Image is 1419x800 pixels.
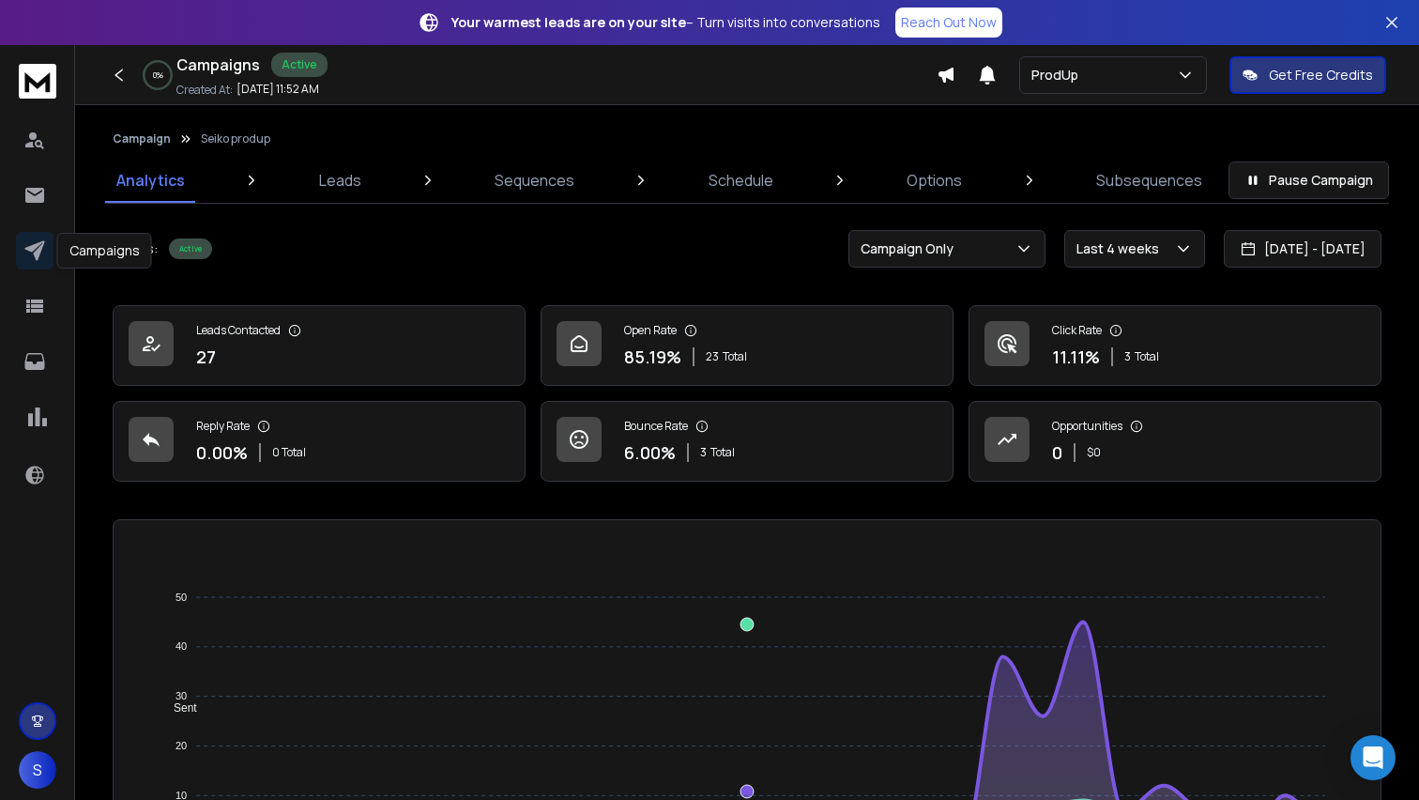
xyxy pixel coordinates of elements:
p: Click Rate [1052,323,1102,338]
a: Bounce Rate6.00%3Total [541,401,954,482]
a: Click Rate11.11%3Total [969,305,1381,386]
p: Sequences [495,169,574,192]
a: Opportunities0$0 [969,401,1381,482]
button: S [19,751,56,789]
p: ProdUp [1031,66,1086,85]
button: Pause Campaign [1228,162,1389,199]
div: Active [169,238,212,259]
p: $ 0 [1087,445,1101,460]
p: Subsequences [1096,169,1202,192]
p: Last 4 weeks [1076,239,1167,258]
p: 11.11 % [1052,344,1100,370]
p: Analytics [116,169,185,192]
span: 3 [700,445,707,460]
p: Opportunities [1052,419,1122,434]
p: 27 [196,344,216,370]
button: Campaign [113,131,171,146]
a: Reply Rate0.00%0 Total [113,401,526,482]
p: 6.00 % [624,439,676,466]
div: Active [271,53,328,77]
span: Total [710,445,735,460]
a: Subsequences [1085,158,1213,203]
strong: Your warmest leads are on your site [451,13,686,31]
h1: Campaigns [176,54,260,76]
span: 23 [706,349,719,364]
p: Open Rate [624,323,677,338]
p: [DATE] 11:52 AM [236,82,319,97]
div: Campaigns [57,233,152,269]
button: Get Free Credits [1229,56,1386,94]
a: Reach Out Now [895,8,1002,38]
tspan: 50 [175,592,187,603]
img: logo [19,64,56,99]
p: 85.19 % [624,344,681,370]
p: Leads Contacted [196,323,281,338]
a: Options [895,158,973,203]
p: Schedule [709,169,773,192]
p: Created At: [176,83,233,98]
div: Open Intercom Messenger [1350,735,1396,780]
tspan: 40 [175,641,187,653]
span: Total [723,349,747,364]
button: [DATE] - [DATE] [1224,230,1381,268]
a: Leads [308,158,373,203]
p: Campaign Only [861,239,961,258]
span: 3 [1124,349,1131,364]
a: Analytics [105,158,196,203]
p: Seiko produp [201,131,270,146]
a: Open Rate85.19%23Total [541,305,954,386]
a: Sequences [483,158,586,203]
p: Reply Rate [196,419,250,434]
p: 0 [1052,439,1062,466]
p: Reach Out Now [901,13,997,32]
p: 0 Total [272,445,306,460]
p: – Turn visits into conversations [451,13,880,32]
a: Leads Contacted27 [113,305,526,386]
p: 0.00 % [196,439,248,466]
a: Schedule [697,158,785,203]
p: 0 % [153,69,163,81]
p: Leads [319,169,361,192]
tspan: 20 [175,740,187,751]
p: Options [907,169,962,192]
p: Bounce Rate [624,419,688,434]
span: Total [1135,349,1159,364]
span: Sent [160,701,197,715]
tspan: 30 [175,690,187,701]
p: Get Free Credits [1269,66,1373,85]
